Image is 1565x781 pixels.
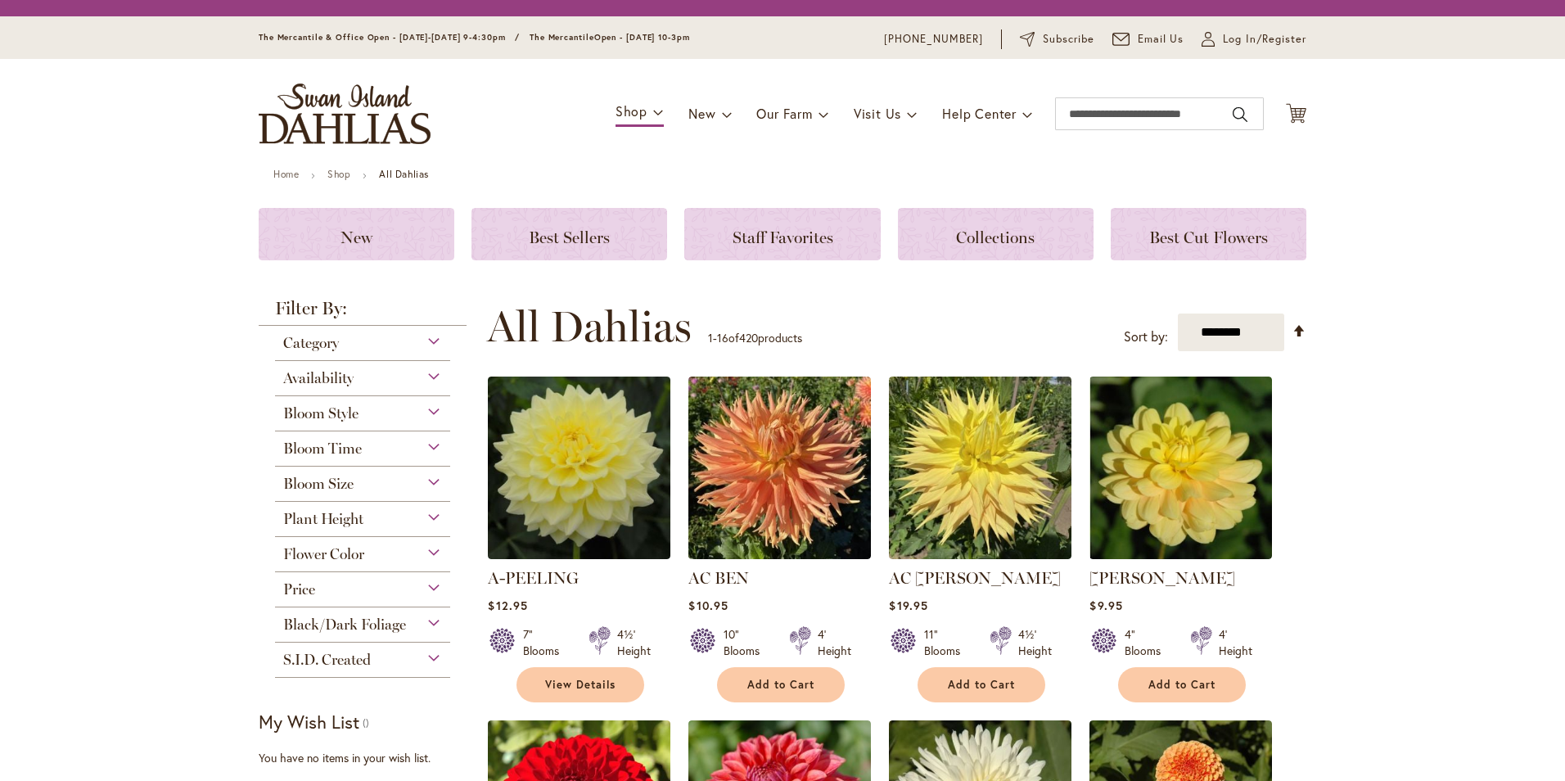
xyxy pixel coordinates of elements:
[717,667,845,702] button: Add to Cart
[1089,598,1122,613] span: $9.95
[488,568,579,588] a: A-PEELING
[1020,31,1094,47] a: Subscribe
[948,678,1015,692] span: Add to Cart
[956,228,1035,247] span: Collections
[724,626,769,659] div: 10" Blooms
[283,616,406,634] span: Black/Dark Foliage
[898,208,1094,260] a: Collections
[1202,31,1306,47] a: Log In/Register
[259,710,359,734] strong: My Wish List
[1043,31,1094,47] span: Subscribe
[688,598,728,613] span: $10.95
[739,330,758,345] span: 420
[12,723,58,769] iframe: Launch Accessibility Center
[1138,31,1184,47] span: Email Us
[283,545,364,563] span: Flower Color
[516,667,644,702] a: View Details
[259,750,477,766] div: You have no items in your wish list.
[273,168,299,180] a: Home
[889,547,1071,562] a: AC Jeri
[688,568,749,588] a: AC BEN
[283,440,362,458] span: Bloom Time
[259,208,454,260] a: New
[545,678,616,692] span: View Details
[594,32,690,43] span: Open - [DATE] 10-3pm
[283,475,354,493] span: Bloom Size
[379,168,429,180] strong: All Dahlias
[487,302,692,351] span: All Dahlias
[918,667,1045,702] button: Add to Cart
[889,568,1061,588] a: AC [PERSON_NAME]
[684,208,880,260] a: Staff Favorites
[688,105,715,122] span: New
[889,598,927,613] span: $19.95
[1125,626,1170,659] div: 4" Blooms
[283,369,354,387] span: Availability
[747,678,814,692] span: Add to Cart
[1233,102,1247,128] button: Search
[688,377,871,559] img: AC BEN
[1018,626,1052,659] div: 4½' Height
[884,31,983,47] a: [PHONE_NUMBER]
[1112,31,1184,47] a: Email Us
[283,334,339,352] span: Category
[617,626,651,659] div: 4½' Height
[756,105,812,122] span: Our Farm
[471,208,667,260] a: Best Sellers
[488,598,527,613] span: $12.95
[1111,208,1306,260] a: Best Cut Flowers
[1118,667,1246,702] button: Add to Cart
[1223,31,1306,47] span: Log In/Register
[708,330,713,345] span: 1
[488,377,670,559] img: A-Peeling
[1089,547,1272,562] a: AHOY MATEY
[523,626,569,659] div: 7" Blooms
[259,300,467,326] strong: Filter By:
[283,651,371,669] span: S.I.D. Created
[688,547,871,562] a: AC BEN
[283,580,315,598] span: Price
[259,32,594,43] span: The Mercantile & Office Open - [DATE]-[DATE] 9-4:30pm / The Mercantile
[1148,678,1215,692] span: Add to Cart
[1089,568,1235,588] a: [PERSON_NAME]
[942,105,1017,122] span: Help Center
[341,228,372,247] span: New
[1219,626,1252,659] div: 4' Height
[854,105,901,122] span: Visit Us
[733,228,833,247] span: Staff Favorites
[488,547,670,562] a: A-Peeling
[717,330,728,345] span: 16
[283,404,359,422] span: Bloom Style
[924,626,970,659] div: 11" Blooms
[259,84,431,144] a: store logo
[818,626,851,659] div: 4' Height
[1089,377,1272,559] img: AHOY MATEY
[529,228,610,247] span: Best Sellers
[327,168,350,180] a: Shop
[1149,228,1268,247] span: Best Cut Flowers
[1124,322,1168,352] label: Sort by:
[283,510,363,528] span: Plant Height
[708,325,802,351] p: - of products
[889,377,1071,559] img: AC Jeri
[616,102,647,120] span: Shop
